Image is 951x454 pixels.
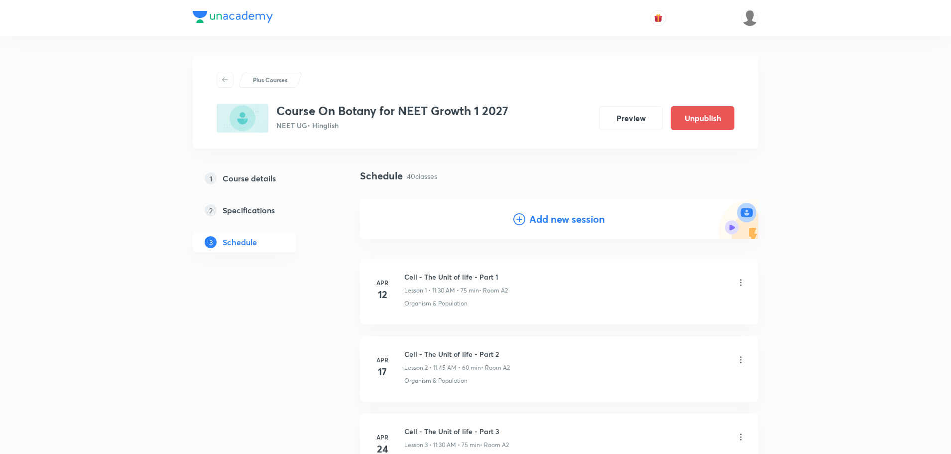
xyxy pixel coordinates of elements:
a: Company Logo [193,11,273,25]
h5: Course details [223,172,276,184]
h6: Cell - The Unit of life - Part 3 [404,426,509,437]
img: Vivek Patil [741,9,758,26]
img: Add [718,199,758,239]
p: • Room A2 [480,441,509,450]
p: Lesson 1 • 11:30 AM • 75 min [404,286,479,295]
p: Lesson 2 • 11:45 AM • 60 min [404,363,481,372]
p: Lesson 3 • 11:30 AM • 75 min [404,441,480,450]
h6: Apr [372,278,392,287]
h4: Schedule [360,168,403,183]
button: Preview [599,106,663,130]
h6: Cell - The Unit of life - Part 2 [404,349,510,359]
p: Plus Courses [253,75,287,84]
img: 9AB3C010-28E4-4EA9-913D-B31A12EA8467_plus.png [217,104,268,133]
p: Organism & Population [404,376,468,385]
p: 3 [205,236,217,248]
h4: 12 [372,287,392,302]
h5: Specifications [223,204,275,216]
a: 2Specifications [193,200,328,220]
p: Organism & Population [404,299,468,308]
h6: Apr [372,433,392,442]
p: NEET UG • Hinglish [276,120,508,131]
h6: Cell - The Unit of life - Part 1 [404,272,508,282]
h6: Apr [372,355,392,364]
button: avatar [650,10,666,26]
p: • Room A2 [479,286,508,295]
p: 1 [205,172,217,184]
a: 1Course details [193,168,328,188]
h4: 17 [372,364,392,379]
p: 2 [205,204,217,216]
img: Company Logo [193,11,273,23]
p: • Room A2 [481,363,510,372]
h3: Course On Botany for NEET Growth 1 2027 [276,104,508,118]
h5: Schedule [223,236,257,248]
h4: Add new session [529,212,605,227]
p: 40 classes [407,171,437,181]
img: avatar [654,13,663,22]
button: Unpublish [671,106,734,130]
